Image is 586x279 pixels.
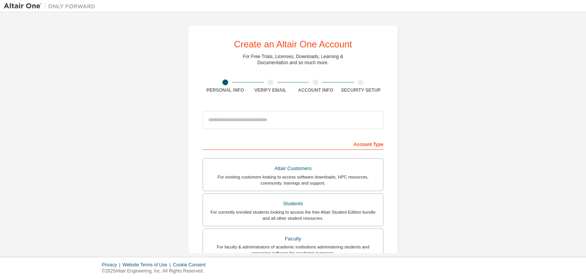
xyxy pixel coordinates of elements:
[208,244,378,256] div: For faculty & administrators of academic institutions administering students and accessing softwa...
[208,209,378,221] div: For currently enrolled students looking to access the free Altair Student Edition bundle and all ...
[208,174,378,186] div: For existing customers looking to access software downloads, HPC resources, community, trainings ...
[208,163,378,174] div: Altair Customers
[122,262,173,268] div: Website Terms of Use
[173,262,210,268] div: Cookie Consent
[208,198,378,209] div: Students
[102,268,210,274] p: © 2025 Altair Engineering, Inc. All Rights Reserved.
[248,87,293,93] div: Verify Email
[208,234,378,244] div: Faculty
[102,262,122,268] div: Privacy
[243,54,343,66] div: For Free Trials, Licenses, Downloads, Learning & Documentation and so much more.
[203,138,383,150] div: Account Type
[234,40,352,49] div: Create an Altair One Account
[293,87,338,93] div: Account Info
[203,87,248,93] div: Personal Info
[4,2,99,10] img: Altair One
[338,87,384,93] div: Security Setup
